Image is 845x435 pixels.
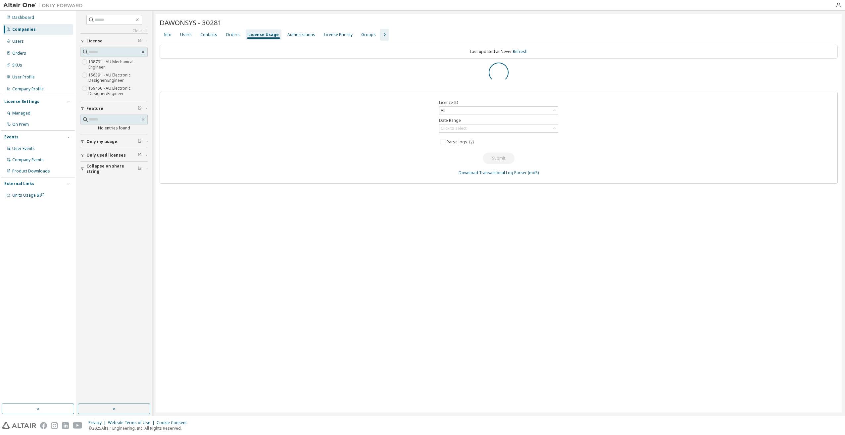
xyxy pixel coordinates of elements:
button: Only used licenses [80,148,148,163]
div: Users [180,32,192,37]
label: Licence ID [439,100,558,105]
div: Dashboard [12,15,34,20]
div: Company Events [12,157,44,163]
div: No entries found [80,125,148,131]
a: Refresh [513,49,527,54]
button: License [80,34,148,48]
span: DAWONSYS - 30281 [160,18,222,27]
span: Clear filter [138,38,142,44]
span: Parse logs [447,139,467,145]
div: Managed [12,111,30,116]
div: SKUs [12,63,22,68]
img: altair_logo.svg [2,422,36,429]
div: Orders [226,32,240,37]
div: Info [164,32,172,37]
div: License Priority [324,32,353,37]
div: Company Profile [12,86,44,92]
div: Cookie Consent [157,420,191,425]
a: (md5) [528,170,539,175]
a: Clear all [80,28,148,33]
button: Feature [80,101,148,116]
img: linkedin.svg [62,422,69,429]
span: Only used licenses [86,153,126,158]
div: All [439,107,558,115]
div: On Prem [12,122,29,127]
img: Altair One [3,2,86,9]
label: 156391 - AU Electronic Designer/Engineer [88,71,148,84]
div: Website Terms of Use [108,420,157,425]
div: External Links [4,181,34,186]
label: Date Range [439,118,558,123]
button: Only my usage [80,134,148,149]
div: Authorizations [287,32,315,37]
div: User Events [12,146,35,151]
div: Companies [12,27,36,32]
span: Collapse on share string [86,164,138,174]
div: Contacts [200,32,217,37]
img: instagram.svg [51,422,58,429]
div: User Profile [12,74,35,80]
div: Click to select [439,124,558,132]
div: All [440,107,446,114]
div: Product Downloads [12,169,50,174]
div: Users [12,39,24,44]
p: © 2025 Altair Engineering, Inc. All Rights Reserved. [88,425,191,431]
div: Last updated at: Never [160,45,838,59]
div: License Settings [4,99,39,104]
span: Clear filter [138,106,142,111]
span: Only my usage [86,139,117,144]
div: Click to select [441,126,467,131]
label: 138791 - AU Mechanical Engineer [88,58,148,71]
span: Units Usage BI [12,192,45,198]
span: License [86,38,103,44]
span: Clear filter [138,153,142,158]
button: Collapse on share string [80,162,148,176]
span: Clear filter [138,166,142,171]
a: Download Transactional Log Parser [459,170,527,175]
div: Events [4,134,19,140]
img: facebook.svg [40,422,47,429]
div: Privacy [88,420,108,425]
span: Clear filter [138,139,142,144]
img: youtube.svg [73,422,82,429]
div: Groups [361,32,376,37]
div: License Usage [248,32,279,37]
button: Submit [483,153,515,164]
label: 159450 - AU Electronic Designer/Engineer [88,84,148,98]
span: Feature [86,106,103,111]
div: Orders [12,51,26,56]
